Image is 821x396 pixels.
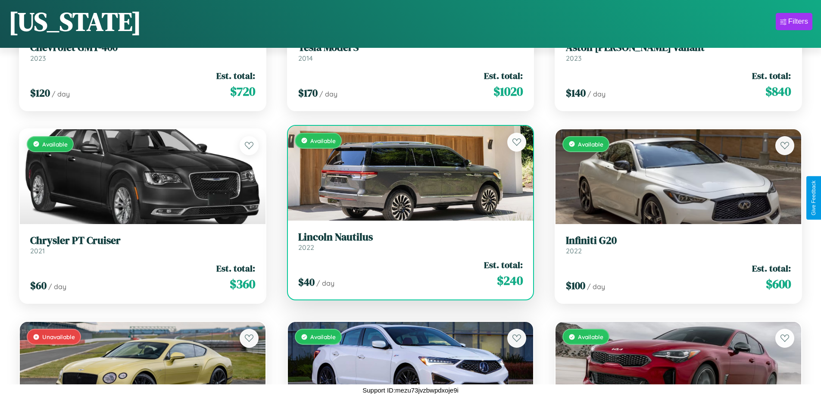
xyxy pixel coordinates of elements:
[484,69,523,82] span: Est. total:
[298,231,523,252] a: Lincoln Nautilus2022
[319,90,337,98] span: / day
[48,282,66,291] span: / day
[230,275,255,293] span: $ 360
[216,69,255,82] span: Est. total:
[230,83,255,100] span: $ 720
[216,262,255,274] span: Est. total:
[587,282,605,291] span: / day
[298,275,315,289] span: $ 40
[298,86,318,100] span: $ 170
[752,262,791,274] span: Est. total:
[566,54,581,62] span: 2023
[362,384,459,396] p: Support ID: mezu73jvzbwpdxoje9i
[298,41,523,54] h3: Tesla Model S
[587,90,606,98] span: / day
[765,83,791,100] span: $ 840
[578,140,603,148] span: Available
[566,246,582,255] span: 2022
[42,140,68,148] span: Available
[811,181,817,215] div: Give Feedback
[30,41,255,62] a: Chevrolet GMT-4002023
[566,234,791,247] h3: Infiniti G20
[310,137,336,144] span: Available
[493,83,523,100] span: $ 1020
[752,69,791,82] span: Est. total:
[484,259,523,271] span: Est. total:
[566,41,791,62] a: Aston [PERSON_NAME] Valiant2023
[42,333,75,340] span: Unavailable
[316,279,334,287] span: / day
[298,41,523,62] a: Tesla Model S2014
[310,333,336,340] span: Available
[578,333,603,340] span: Available
[497,272,523,289] span: $ 240
[52,90,70,98] span: / day
[776,13,812,30] button: Filters
[566,234,791,256] a: Infiniti G202022
[30,54,46,62] span: 2023
[766,275,791,293] span: $ 600
[30,278,47,293] span: $ 60
[566,278,585,293] span: $ 100
[30,41,255,54] h3: Chevrolet GMT-400
[788,17,808,26] div: Filters
[9,4,141,39] h1: [US_STATE]
[30,246,45,255] span: 2021
[566,86,586,100] span: $ 140
[30,86,50,100] span: $ 120
[566,41,791,54] h3: Aston [PERSON_NAME] Valiant
[298,54,313,62] span: 2014
[30,234,255,247] h3: Chrysler PT Cruiser
[298,243,314,252] span: 2022
[298,231,523,243] h3: Lincoln Nautilus
[30,234,255,256] a: Chrysler PT Cruiser2021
